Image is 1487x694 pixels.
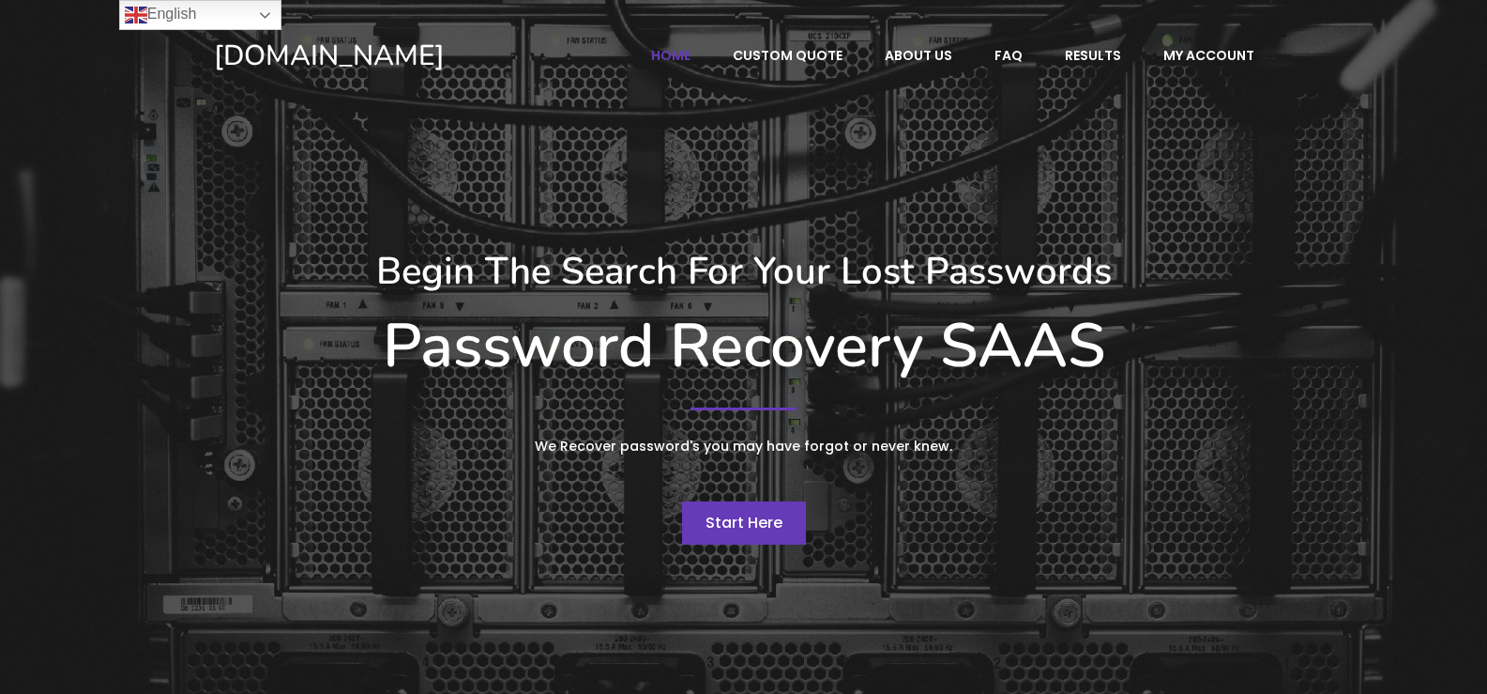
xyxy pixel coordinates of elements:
a: Start Here [682,501,806,545]
span: About Us [885,47,952,64]
span: FAQ [994,47,1023,64]
h1: Password Recovery SAAS [214,310,1274,383]
p: We Recover password's you may have forgot or never knew. [392,435,1096,458]
a: About Us [865,38,972,73]
a: FAQ [975,38,1042,73]
span: My account [1163,47,1254,64]
img: en [125,4,147,26]
a: [DOMAIN_NAME] [214,38,573,74]
a: Home [631,38,710,73]
span: Custom Quote [733,47,842,64]
a: My account [1144,38,1274,73]
span: Start Here [706,512,782,533]
h3: Begin The Search For Your Lost Passwords [214,249,1274,294]
a: Custom Quote [713,38,862,73]
span: Results [1065,47,1121,64]
span: Home [651,47,690,64]
a: Results [1045,38,1141,73]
